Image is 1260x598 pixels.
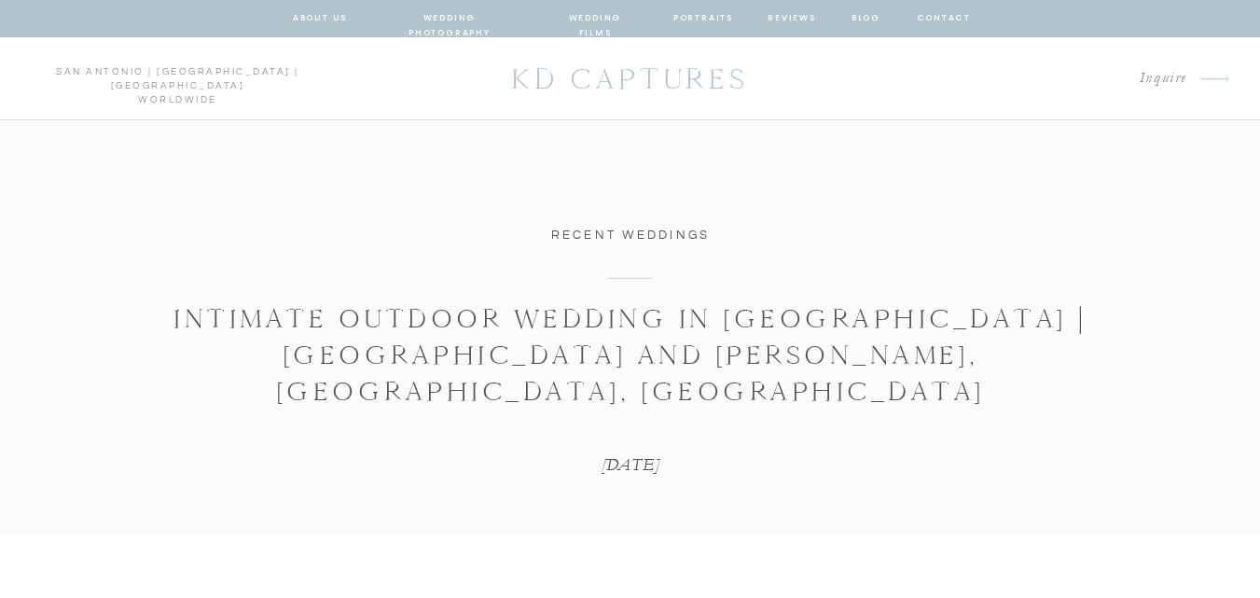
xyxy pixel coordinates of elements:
p: [DATE] [515,452,747,478]
a: KD CAPTURES [502,53,759,104]
a: reviews [768,10,817,27]
h1: Intimate Outdoor Wedding in [GEOGRAPHIC_DATA] | [GEOGRAPHIC_DATA] and [PERSON_NAME], [GEOGRAPHIC_... [127,300,1135,410]
a: contact [917,10,969,27]
a: about us [293,10,348,27]
a: blog [850,10,883,27]
a: Inquire [1055,66,1188,91]
p: san antonio | [GEOGRAPHIC_DATA] | [GEOGRAPHIC_DATA] worldwide [26,65,329,93]
a: Recent Weddings [551,229,711,242]
a: portraits [673,10,734,27]
a: wedding photography [381,10,519,27]
a: wedding films [551,10,640,27]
